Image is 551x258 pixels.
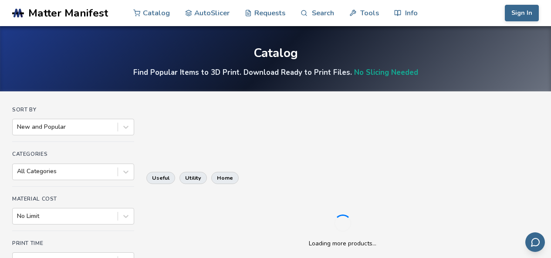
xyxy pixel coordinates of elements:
h4: Categories [12,151,134,157]
a: No Slicing Needed [354,67,418,77]
h4: Sort By [12,107,134,113]
h4: Print Time [12,240,134,246]
p: Loading more products... [309,239,376,248]
button: Sign In [505,5,539,21]
input: All Categories [17,168,19,175]
div: Catalog [254,47,298,60]
h4: Find Popular Items to 3D Print. Download Ready to Print Files. [133,67,418,77]
span: Matter Manifest [28,7,108,19]
button: useful [146,172,175,184]
input: New and Popular [17,124,19,131]
button: utility [179,172,207,184]
button: Send feedback via email [525,232,545,252]
input: No Limit [17,213,19,220]
button: home [211,172,239,184]
h4: Material Cost [12,196,134,202]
